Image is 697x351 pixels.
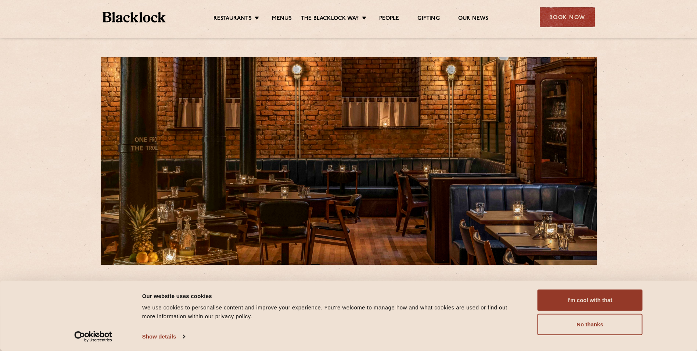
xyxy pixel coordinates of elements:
a: Restaurants [213,15,252,23]
a: Our News [458,15,489,23]
a: People [379,15,399,23]
div: Our website uses cookies [142,291,521,300]
button: No thanks [538,314,643,335]
img: BL_Textured_Logo-footer-cropped.svg [103,12,166,22]
a: Show details [142,331,185,342]
a: Usercentrics Cookiebot - opens in a new window [61,331,125,342]
a: The Blacklock Way [301,15,359,23]
button: I'm cool with that [538,290,643,311]
a: Menus [272,15,292,23]
div: We use cookies to personalise content and improve your experience. You're welcome to manage how a... [142,303,521,321]
a: Gifting [417,15,439,23]
div: Book Now [540,7,595,27]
